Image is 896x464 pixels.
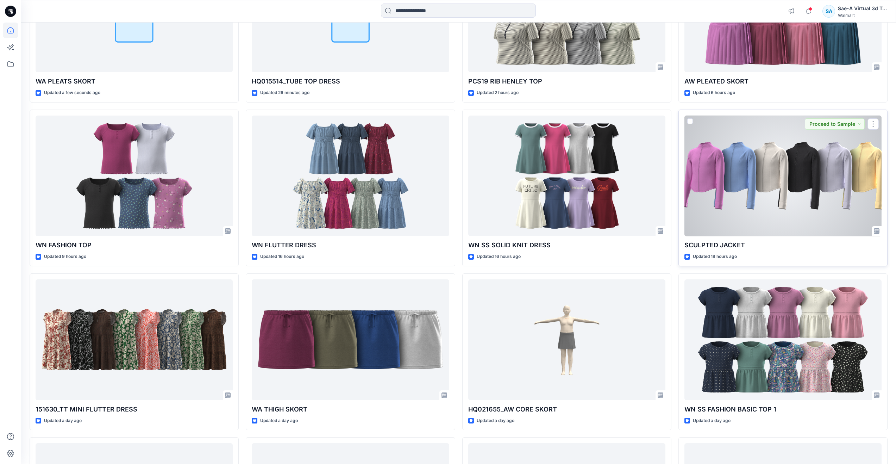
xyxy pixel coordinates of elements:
p: 151630_TT MINI FLUTTER DRESS [36,404,233,414]
p: WA THIGH SKORT [252,404,449,414]
p: WN FLUTTER DRESS [252,240,449,250]
a: WN SS FASHION BASIC TOP 1 [684,279,882,400]
p: Updated a day ago [477,417,514,425]
a: 151630_TT MINI FLUTTER DRESS [36,279,233,400]
p: Updated a day ago [260,417,298,425]
a: SCULPTED JACKET [684,116,882,236]
p: PCS19 RIB HENLEY TOP [468,76,665,86]
p: Updated 16 hours ago [477,253,521,260]
div: Sae-A Virtual 3d Team [838,4,887,13]
p: Updated 26 minutes ago [260,89,309,97]
div: Walmart [838,13,887,18]
p: Updated 18 hours ago [693,253,737,260]
p: Updated 16 hours ago [260,253,304,260]
p: Updated 2 hours ago [477,89,519,97]
p: SCULPTED JACKET [684,240,882,250]
p: HQ021655_AW CORE SKORT [468,404,665,414]
p: Updated a day ago [44,417,82,425]
a: WN FLUTTER DRESS [252,116,449,236]
p: WN SS SOLID KNIT DRESS [468,240,665,250]
p: WN SS FASHION BASIC TOP 1 [684,404,882,414]
p: Updated a day ago [693,417,731,425]
div: SA [822,5,835,18]
a: WN SS SOLID KNIT DRESS [468,116,665,236]
a: HQ021655_AW CORE SKORT [468,279,665,400]
p: Updated 6 hours ago [693,89,735,97]
p: HQ015514_TUBE TOP DRESS [252,76,449,86]
p: WN FASHION TOP [36,240,233,250]
a: WN FASHION TOP [36,116,233,236]
p: AW PLEATED SKORT [684,76,882,86]
p: Updated a few seconds ago [44,89,100,97]
a: WA THIGH SKORT [252,279,449,400]
p: WA PLEATS SKORT [36,76,233,86]
p: Updated 9 hours ago [44,253,86,260]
